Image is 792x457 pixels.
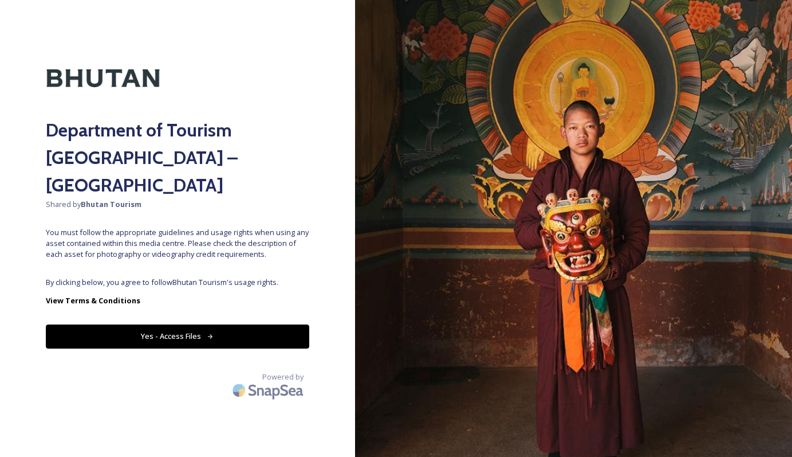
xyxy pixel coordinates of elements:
img: Kingdom-of-Bhutan-Logo.png [46,46,160,111]
a: View Terms & Conditions [46,294,309,307]
span: By clicking below, you agree to follow Bhutan Tourism 's usage rights. [46,277,309,288]
strong: View Terms & Conditions [46,295,140,306]
span: You must follow the appropriate guidelines and usage rights when using any asset contained within... [46,227,309,260]
span: Powered by [262,372,304,382]
span: Shared by [46,199,309,210]
img: SnapSea Logo [229,377,309,404]
strong: Bhutan Tourism [81,199,141,209]
h2: Department of Tourism [GEOGRAPHIC_DATA] – [GEOGRAPHIC_DATA] [46,116,309,199]
button: Yes - Access Files [46,325,309,348]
